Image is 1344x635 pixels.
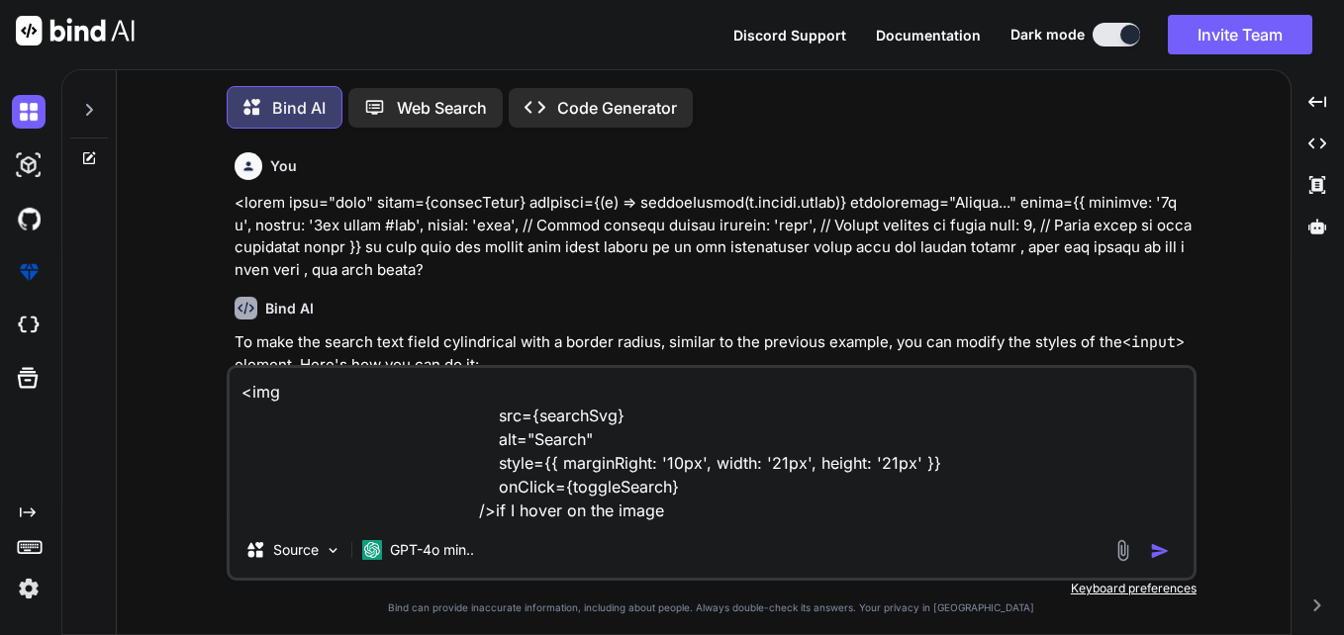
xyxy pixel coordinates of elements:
[12,309,46,342] img: cloudideIcon
[1150,541,1170,561] img: icon
[227,600,1197,615] p: Bind can provide inaccurate information, including about people. Always double-check its answers....
[325,542,341,559] img: Pick Models
[876,25,981,45] button: Documentation
[1111,539,1134,562] img: attachment
[557,96,677,120] p: Code Generator
[1010,25,1085,45] span: Dark mode
[362,540,382,560] img: GPT-4o mini
[733,25,846,45] button: Discord Support
[235,192,1193,281] p: <lorem ipsu="dolo" sitam={consecTetur} adIpisci={(e) => seddoeIusmod(t.incidi.utlab)} etdoloremag...
[227,581,1197,596] p: Keyboard preferences
[397,96,487,120] p: Web Search
[12,148,46,182] img: darkAi-studio
[16,16,135,45] img: Bind AI
[12,572,46,605] img: settings
[265,299,314,318] h6: Bind AI
[272,96,326,120] p: Bind AI
[733,27,846,44] span: Discord Support
[12,202,46,235] img: githubDark
[273,540,319,560] p: Source
[1122,332,1185,352] code: <input>
[230,368,1194,522] textarea: <img src={searchSvg} alt="Search" style={{ marginRight: '10px', width: '21px', height: '21px' }} ...
[390,540,474,560] p: GPT-4o min..
[270,156,297,176] h6: You
[235,331,1193,376] p: To make the search text field cylindrical with a border radius, similar to the previous example, ...
[12,255,46,289] img: premium
[1168,15,1312,54] button: Invite Team
[12,95,46,129] img: darkChat
[876,27,981,44] span: Documentation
